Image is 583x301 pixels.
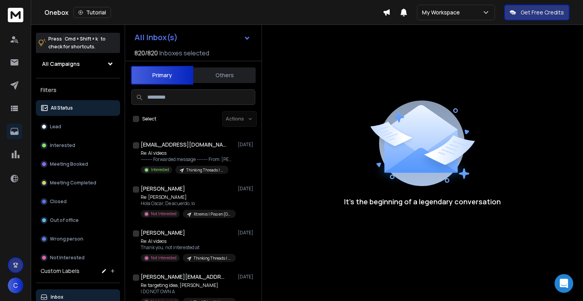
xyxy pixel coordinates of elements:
h3: Custom Labels [41,267,79,275]
h1: All Campaigns [42,60,80,68]
p: Re: targeting idea, [PERSON_NAME] [141,282,234,289]
p: Wrong person [50,236,83,242]
button: C [8,278,23,293]
div: Open Intercom Messenger [555,274,573,293]
button: Interested [36,138,120,153]
p: Not Interested [151,255,177,261]
p: [DATE] [238,274,255,280]
p: Meeting Completed [50,180,96,186]
p: Lead [50,124,61,130]
button: Others [193,67,256,84]
button: Get Free Credits [504,5,569,20]
p: Not Interested [151,211,177,217]
span: Cmd + Shift + k [64,34,99,43]
button: Not Interested [36,250,120,266]
button: Primary [131,66,193,85]
p: Closed [50,198,67,205]
p: My Workspace [422,9,463,16]
h1: All Inbox(s) [134,34,178,41]
button: Meeting Completed [36,175,120,191]
p: Re: [PERSON_NAME] [141,194,234,200]
button: Wrong person [36,231,120,247]
button: Tutorial [73,7,111,18]
p: Re: AI videos [141,238,234,244]
p: Thank you, not interested at [141,244,234,251]
p: I DO NOT OWN A [141,289,234,295]
h1: [PERSON_NAME] [141,229,185,237]
button: Closed [36,194,120,209]
p: [DATE] [238,142,255,148]
p: Interested [151,167,169,173]
button: Out of office [36,212,120,228]
p: Re: AI videos [141,150,234,156]
p: All Status [51,105,73,111]
h3: Filters [36,85,120,96]
button: Meeting Booked [36,156,120,172]
p: ---------- Forwarded message --------- From: [PERSON_NAME] [141,156,234,163]
h3: Inboxes selected [159,48,209,58]
button: Lead [36,119,120,135]
p: [DATE] [238,230,255,236]
span: 820 / 820 [134,48,158,58]
p: Thinking Threads | AI Video | #1 | [GEOGRAPHIC_DATA] [186,167,224,173]
p: Thinking Threads | AI Video | #1 | [GEOGRAPHIC_DATA] [194,255,231,261]
button: All Campaigns [36,56,120,72]
p: Meeting Booked [50,161,88,167]
h1: [EMAIL_ADDRESS][DOMAIN_NAME] [141,141,226,149]
p: Xtremis | Piso en [GEOGRAPHIC_DATA] #1 | Latam [194,211,231,217]
label: Select [142,116,156,122]
p: Interested [50,142,75,149]
p: Out of office [50,217,79,223]
p: Get Free Credits [521,9,564,16]
p: It’s the beginning of a legendary conversation [344,196,501,207]
p: Inbox [51,294,64,300]
p: [DATE] [238,186,255,192]
p: Press to check for shortcuts. [48,35,106,51]
h1: [PERSON_NAME][EMAIL_ADDRESS][PERSON_NAME][DOMAIN_NAME] [141,273,226,281]
p: Hola Oscar, De acuerdo, lo [141,200,234,207]
button: All Status [36,100,120,116]
p: Not Interested [50,255,85,261]
h1: [PERSON_NAME] [141,185,185,193]
button: All Inbox(s) [128,30,257,45]
div: Onebox [44,7,383,18]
